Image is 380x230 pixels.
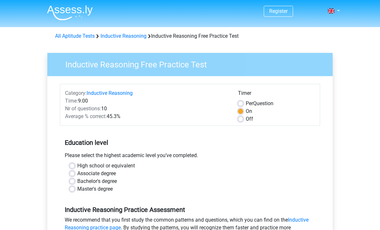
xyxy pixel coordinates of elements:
label: Bachelor's degree [77,177,117,185]
a: All Aptitude Tests [55,33,95,39]
h5: Inductive Reasoning Practice Assessment [65,206,315,214]
span: Nr of questions: [65,105,101,112]
a: Inductive Reasoning [87,90,133,96]
img: Assessly [47,5,93,20]
span: Per [246,100,253,106]
label: Question [246,100,273,107]
span: Time: [65,98,78,104]
label: Associate degree [77,170,116,177]
label: Master's degree [77,185,113,193]
a: Inductive Reasoning [100,33,147,39]
div: Timer [238,89,315,100]
h5: Education level [65,136,315,149]
label: Off [246,115,253,123]
div: 45.3% [60,113,233,120]
a: Register [269,8,288,14]
span: Category: [65,90,87,96]
label: On [246,107,252,115]
div: Inductive Reasoning Free Practice Test [52,32,328,40]
label: High school or equivalent [77,162,135,170]
div: 10 [60,105,233,113]
h3: Inductive Reasoning Free Practice Test [58,57,328,70]
div: Please select the highest academic level you’ve completed. [60,152,320,162]
div: 9:00 [60,97,233,105]
span: Average % correct: [65,113,107,119]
